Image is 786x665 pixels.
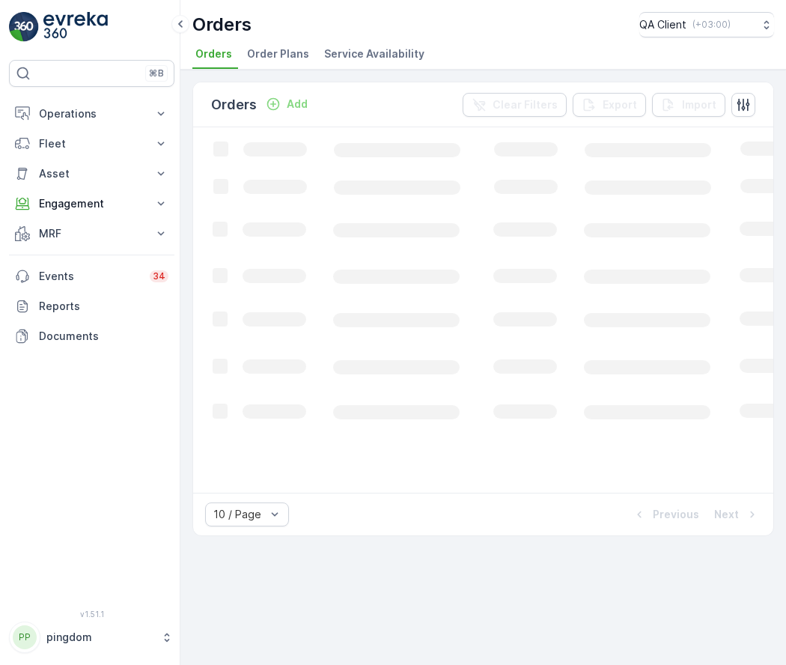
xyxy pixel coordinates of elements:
[39,166,144,181] p: Asset
[287,97,308,112] p: Add
[603,97,637,112] p: Export
[9,261,174,291] a: Events34
[39,329,168,344] p: Documents
[639,12,774,37] button: QA Client(+03:00)
[463,93,567,117] button: Clear Filters
[13,625,37,649] div: PP
[39,106,144,121] p: Operations
[192,13,252,37] p: Orders
[714,507,739,522] p: Next
[9,99,174,129] button: Operations
[324,46,424,61] span: Service Availability
[493,97,558,112] p: Clear Filters
[260,95,314,113] button: Add
[9,610,174,619] span: v 1.51.1
[39,269,141,284] p: Events
[9,12,39,42] img: logo
[195,46,232,61] span: Orders
[713,505,761,523] button: Next
[43,12,108,42] img: logo_light-DOdMpM7g.png
[39,136,144,151] p: Fleet
[9,291,174,321] a: Reports
[682,97,716,112] p: Import
[9,219,174,249] button: MRF
[653,507,699,522] p: Previous
[9,129,174,159] button: Fleet
[630,505,701,523] button: Previous
[39,196,144,211] p: Engagement
[639,17,686,32] p: QA Client
[153,270,165,282] p: 34
[692,19,731,31] p: ( +03:00 )
[573,93,646,117] button: Export
[9,189,174,219] button: Engagement
[9,622,174,653] button: PPpingdom
[39,226,144,241] p: MRF
[149,67,164,79] p: ⌘B
[652,93,725,117] button: Import
[9,321,174,351] a: Documents
[211,94,257,115] p: Orders
[9,159,174,189] button: Asset
[39,299,168,314] p: Reports
[247,46,309,61] span: Order Plans
[46,630,153,645] p: pingdom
